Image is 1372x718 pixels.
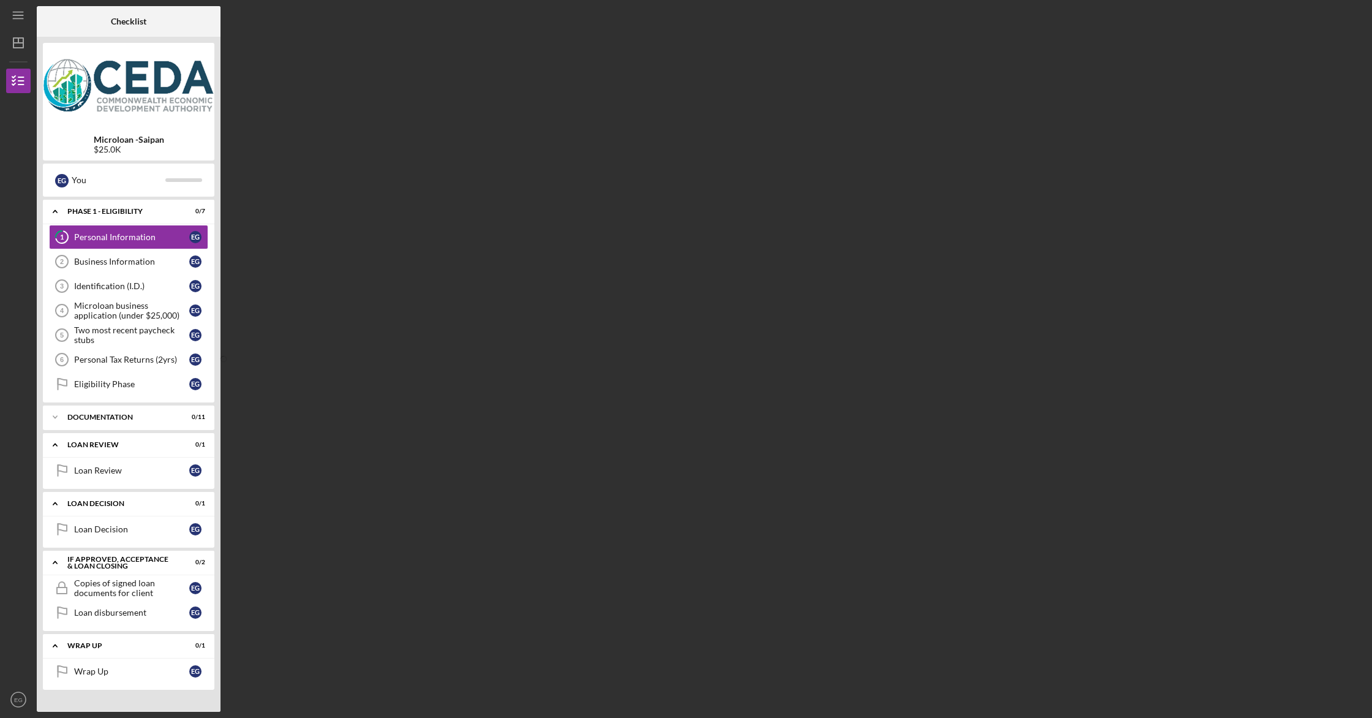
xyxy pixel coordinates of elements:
[74,466,189,475] div: Loan Review
[74,667,189,676] div: Wrap Up
[74,257,189,266] div: Business Information
[74,232,189,242] div: Personal Information
[94,135,164,145] b: Microloan -Saipan
[49,517,208,542] a: Loan DecisionEG
[49,298,208,323] a: 4Microloan business application (under $25,000)EG
[67,208,175,215] div: Phase 1 - Eligibility
[72,170,165,191] div: You
[60,282,64,290] tspan: 3
[74,608,189,618] div: Loan disbursement
[189,231,202,243] div: E G
[183,642,205,649] div: 0 / 1
[49,458,208,483] a: Loan ReviewEG
[67,414,175,421] div: Documentation
[67,556,175,570] div: If approved, acceptance & loan closing
[49,249,208,274] a: 2Business InformationEG
[183,559,205,566] div: 0 / 2
[189,523,202,535] div: E G
[74,524,189,534] div: Loan Decision
[49,225,208,249] a: 1Personal InformationEG
[60,307,64,314] tspan: 4
[49,274,208,298] a: 3Identification (I.D.)EG
[189,353,202,366] div: E G
[49,600,208,625] a: Loan disbursementEG
[60,233,64,241] tspan: 1
[189,665,202,678] div: E G
[189,255,202,268] div: E G
[49,372,208,396] a: Eligibility PhaseEG
[74,379,189,389] div: Eligibility Phase
[6,687,31,712] button: EG
[189,280,202,292] div: E G
[189,304,202,317] div: E G
[94,145,164,154] div: $25.0K
[74,578,189,598] div: Copies of signed loan documents for client
[74,325,189,345] div: Two most recent paycheck stubs
[49,323,208,347] a: 5Two most recent paycheck stubsEG
[183,500,205,507] div: 0 / 1
[60,331,64,339] tspan: 5
[60,258,64,265] tspan: 2
[74,301,189,320] div: Microloan business application (under $25,000)
[49,576,208,600] a: Copies of signed loan documents for clientEG
[74,355,189,365] div: Personal Tax Returns (2yrs)
[183,208,205,215] div: 0 / 7
[49,659,208,684] a: Wrap UpEG
[189,582,202,594] div: E G
[189,607,202,619] div: E G
[189,329,202,341] div: E G
[14,697,23,703] text: EG
[55,174,69,187] div: E G
[49,347,208,372] a: 6Personal Tax Returns (2yrs)EG
[67,642,175,649] div: Wrap up
[67,441,175,448] div: Loan Review
[60,356,64,363] tspan: 6
[189,378,202,390] div: E G
[183,414,205,421] div: 0 / 11
[111,17,146,26] b: Checklist
[67,500,175,507] div: Loan decision
[74,281,189,291] div: Identification (I.D.)
[43,49,214,123] img: Product logo
[183,441,205,448] div: 0 / 1
[189,464,202,477] div: E G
